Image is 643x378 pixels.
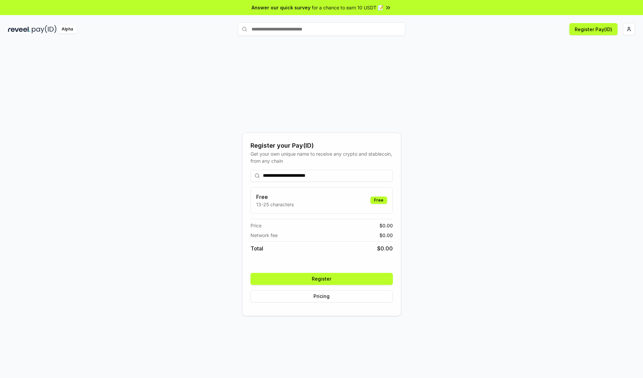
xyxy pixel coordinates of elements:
[251,222,262,229] span: Price
[256,201,294,208] p: 13-25 characters
[251,273,393,285] button: Register
[251,141,393,150] div: Register your Pay(ID)
[251,150,393,164] div: Get your own unique name to receive any crypto and stablecoin, from any chain
[8,25,30,33] img: reveel_dark
[312,4,383,11] span: for a chance to earn 10 USDT 📝
[370,197,387,204] div: Free
[32,25,57,33] img: pay_id
[58,25,77,33] div: Alpha
[377,244,393,252] span: $ 0.00
[379,232,393,239] span: $ 0.00
[251,232,278,239] span: Network fee
[569,23,618,35] button: Register Pay(ID)
[379,222,393,229] span: $ 0.00
[251,244,263,252] span: Total
[251,290,393,302] button: Pricing
[256,193,294,201] h3: Free
[252,4,310,11] span: Answer our quick survey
